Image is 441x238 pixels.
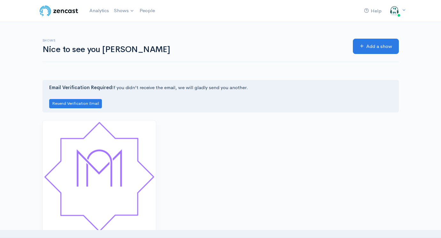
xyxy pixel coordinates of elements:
img: Fredagsbøn på dansk [43,120,156,234]
a: People [137,4,157,18]
button: Resend Verification Email [49,99,102,108]
img: ... [388,4,401,17]
a: Help [361,4,384,18]
h6: Shows [42,39,345,42]
a: Shows [111,4,137,18]
a: Analytics [87,4,111,18]
strong: Email Verification Required [49,84,112,90]
a: Add a show [353,39,399,54]
h1: Nice to see you [PERSON_NAME] [42,45,345,54]
div: If you didn't receive the email, we will gladly send you another. [42,80,399,112]
img: ZenCast Logo [39,4,79,17]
